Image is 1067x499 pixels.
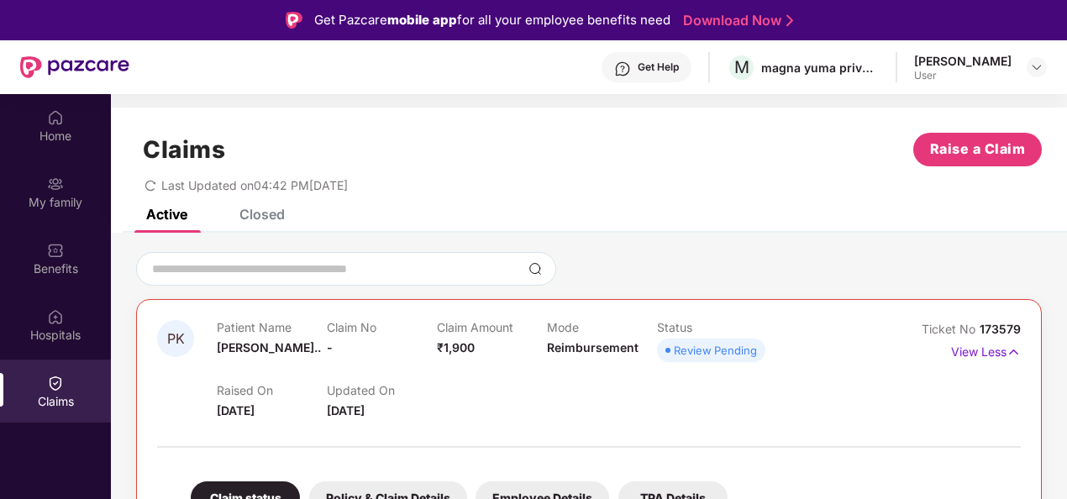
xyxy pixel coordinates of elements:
[913,133,1042,166] button: Raise a Claim
[437,320,547,334] p: Claim Amount
[547,320,657,334] p: Mode
[143,135,225,164] h1: Claims
[239,206,285,223] div: Closed
[614,60,631,77] img: svg+xml;base64,PHN2ZyBpZD0iSGVscC0zMngzMiIgeG1sbnM9Imh0dHA6Ly93d3cudzMub3JnLzIwMDAvc3ZnIiB3aWR0aD...
[657,320,767,334] p: Status
[47,242,64,259] img: svg+xml;base64,PHN2ZyBpZD0iQmVuZWZpdHMiIHhtbG5zPSJodHRwOi8vd3d3LnczLm9yZy8yMDAwL3N2ZyIgd2lkdGg9Ij...
[217,403,255,418] span: [DATE]
[437,340,475,355] span: ₹1,900
[167,332,185,346] span: PK
[327,340,333,355] span: -
[47,308,64,325] img: svg+xml;base64,PHN2ZyBpZD0iSG9zcGl0YWxzIiB4bWxucz0iaHR0cDovL3d3dy53My5vcmcvMjAwMC9zdmciIHdpZHRoPS...
[914,53,1012,69] div: [PERSON_NAME]
[786,12,793,29] img: Stroke
[327,320,437,334] p: Claim No
[145,178,156,192] span: redo
[683,12,788,29] a: Download Now
[47,109,64,126] img: svg+xml;base64,PHN2ZyBpZD0iSG9tZSIgeG1sbnM9Imh0dHA6Ly93d3cudzMub3JnLzIwMDAvc3ZnIiB3aWR0aD0iMjAiIG...
[217,340,321,355] span: [PERSON_NAME]..
[47,375,64,391] img: svg+xml;base64,PHN2ZyBpZD0iQ2xhaW0iIHhtbG5zPSJodHRwOi8vd3d3LnczLm9yZy8yMDAwL3N2ZyIgd2lkdGg9IjIwIi...
[674,342,757,359] div: Review Pending
[47,176,64,192] img: svg+xml;base64,PHN2ZyB3aWR0aD0iMjAiIGhlaWdodD0iMjAiIHZpZXdCb3g9IjAgMCAyMCAyMCIgZmlsbD0ibm9uZSIgeG...
[922,322,980,336] span: Ticket No
[161,178,348,192] span: Last Updated on 04:42 PM[DATE]
[980,322,1021,336] span: 173579
[217,320,327,334] p: Patient Name
[286,12,302,29] img: Logo
[327,383,437,397] p: Updated On
[638,60,679,74] div: Get Help
[314,10,670,30] div: Get Pazcare for all your employee benefits need
[217,383,327,397] p: Raised On
[327,403,365,418] span: [DATE]
[914,69,1012,82] div: User
[547,340,639,355] span: Reimbursement
[761,60,879,76] div: magna yuma private limited
[1007,343,1021,361] img: svg+xml;base64,PHN2ZyB4bWxucz0iaHR0cDovL3d3dy53My5vcmcvMjAwMC9zdmciIHdpZHRoPSIxNyIgaGVpZ2h0PSIxNy...
[734,57,749,77] span: M
[951,339,1021,361] p: View Less
[930,139,1026,160] span: Raise a Claim
[146,206,187,223] div: Active
[1030,60,1043,74] img: svg+xml;base64,PHN2ZyBpZD0iRHJvcGRvd24tMzJ4MzIiIHhtbG5zPSJodHRwOi8vd3d3LnczLm9yZy8yMDAwL3N2ZyIgd2...
[20,56,129,78] img: New Pazcare Logo
[528,262,542,276] img: svg+xml;base64,PHN2ZyBpZD0iU2VhcmNoLTMyeDMyIiB4bWxucz0iaHR0cDovL3d3dy53My5vcmcvMjAwMC9zdmciIHdpZH...
[387,12,457,28] strong: mobile app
